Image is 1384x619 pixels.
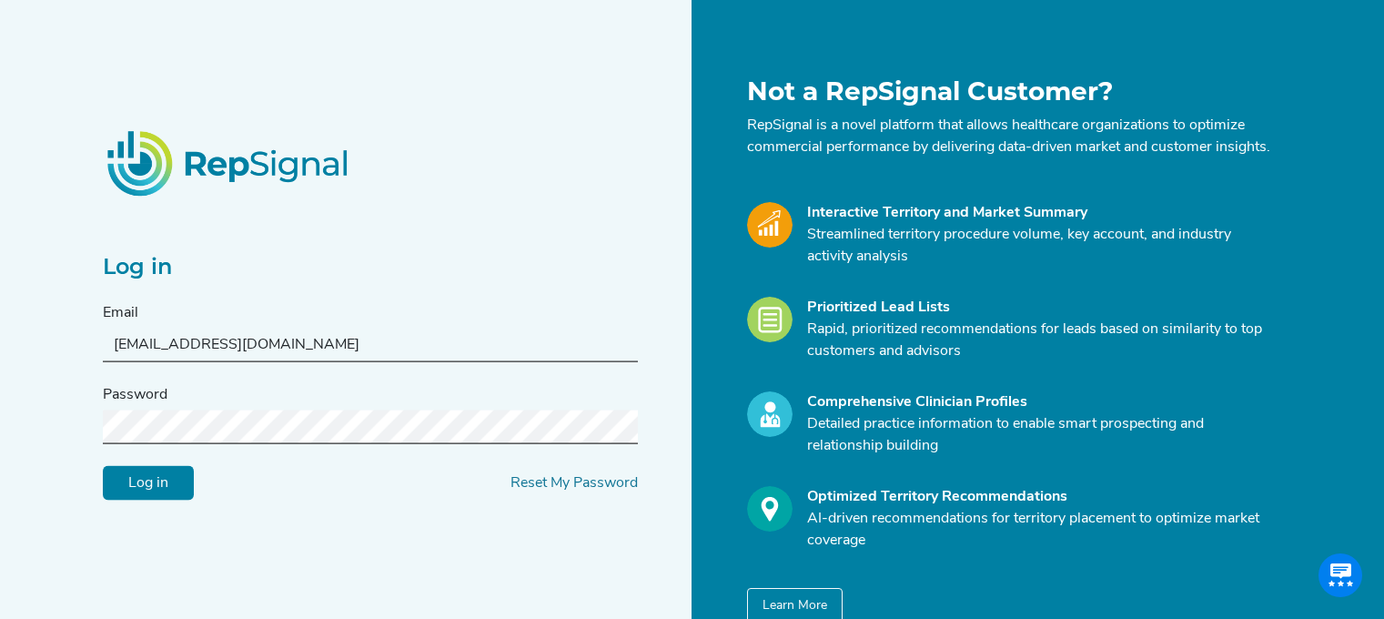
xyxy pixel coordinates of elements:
p: Streamlined territory procedure volume, key account, and industry activity analysis [807,224,1271,268]
label: Email [103,302,138,324]
label: Password [103,384,167,406]
img: Leads_Icon.28e8c528.svg [747,297,793,342]
p: Rapid, prioritized recommendations for leads based on similarity to top customers and advisors [807,319,1271,362]
img: Optimize_Icon.261f85db.svg [747,486,793,532]
input: Log in [103,466,194,501]
p: RepSignal is a novel platform that allows healthcare organizations to optimize commercial perform... [747,115,1271,158]
h1: Not a RepSignal Customer? [747,76,1271,107]
p: AI-driven recommendations for territory placement to optimize market coverage [807,508,1271,552]
img: Profile_Icon.739e2aba.svg [747,391,793,437]
div: Optimized Territory Recommendations [807,486,1271,508]
img: Market_Icon.a700a4ad.svg [747,202,793,248]
a: Reset My Password [510,476,638,491]
p: Detailed practice information to enable smart prospecting and relationship building [807,413,1271,457]
h2: Log in [103,254,638,280]
div: Prioritized Lead Lists [807,297,1271,319]
img: RepSignalLogo.20539ed3.png [85,108,374,218]
div: Interactive Territory and Market Summary [807,202,1271,224]
div: Comprehensive Clinician Profiles [807,391,1271,413]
